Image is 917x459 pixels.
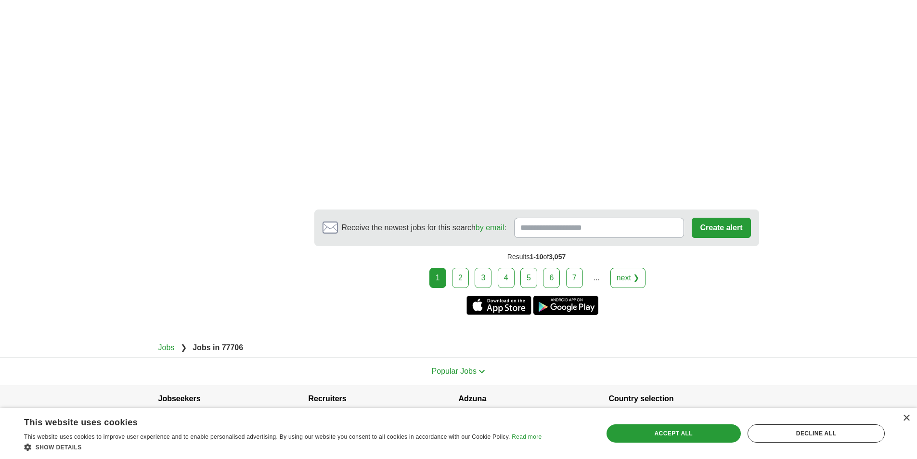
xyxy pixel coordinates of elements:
span: 3,057 [549,253,566,261]
a: by email [476,223,504,232]
div: This website uses cookies [24,414,517,428]
strong: Jobs in 77706 [193,343,243,352]
span: Receive the newest jobs for this search : [342,222,506,234]
a: 6 [543,268,560,288]
div: Show details [24,442,542,452]
span: ❯ [181,343,187,352]
h4: Country selection [609,385,759,412]
a: Get the Android app [533,296,598,315]
a: Read more, opens a new window [512,433,542,440]
a: Get the iPhone app [466,296,531,315]
div: ... [587,268,606,288]
a: 3 [475,268,491,288]
div: Accept all [607,424,741,443]
a: 5 [520,268,537,288]
span: Popular Jobs [432,367,477,375]
img: toggle icon [478,369,485,374]
div: Results of [314,246,759,268]
span: Show details [36,444,82,451]
a: 7 [566,268,583,288]
div: Close [903,415,910,422]
div: Decline all [748,424,885,443]
a: next ❯ [610,268,646,288]
button: Create alert [692,218,750,238]
span: 1-10 [530,253,543,261]
a: 2 [452,268,469,288]
a: Jobs [158,343,175,352]
a: 4 [498,268,515,288]
div: 1 [429,268,446,288]
span: This website uses cookies to improve user experience and to enable personalised advertising. By u... [24,433,510,440]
